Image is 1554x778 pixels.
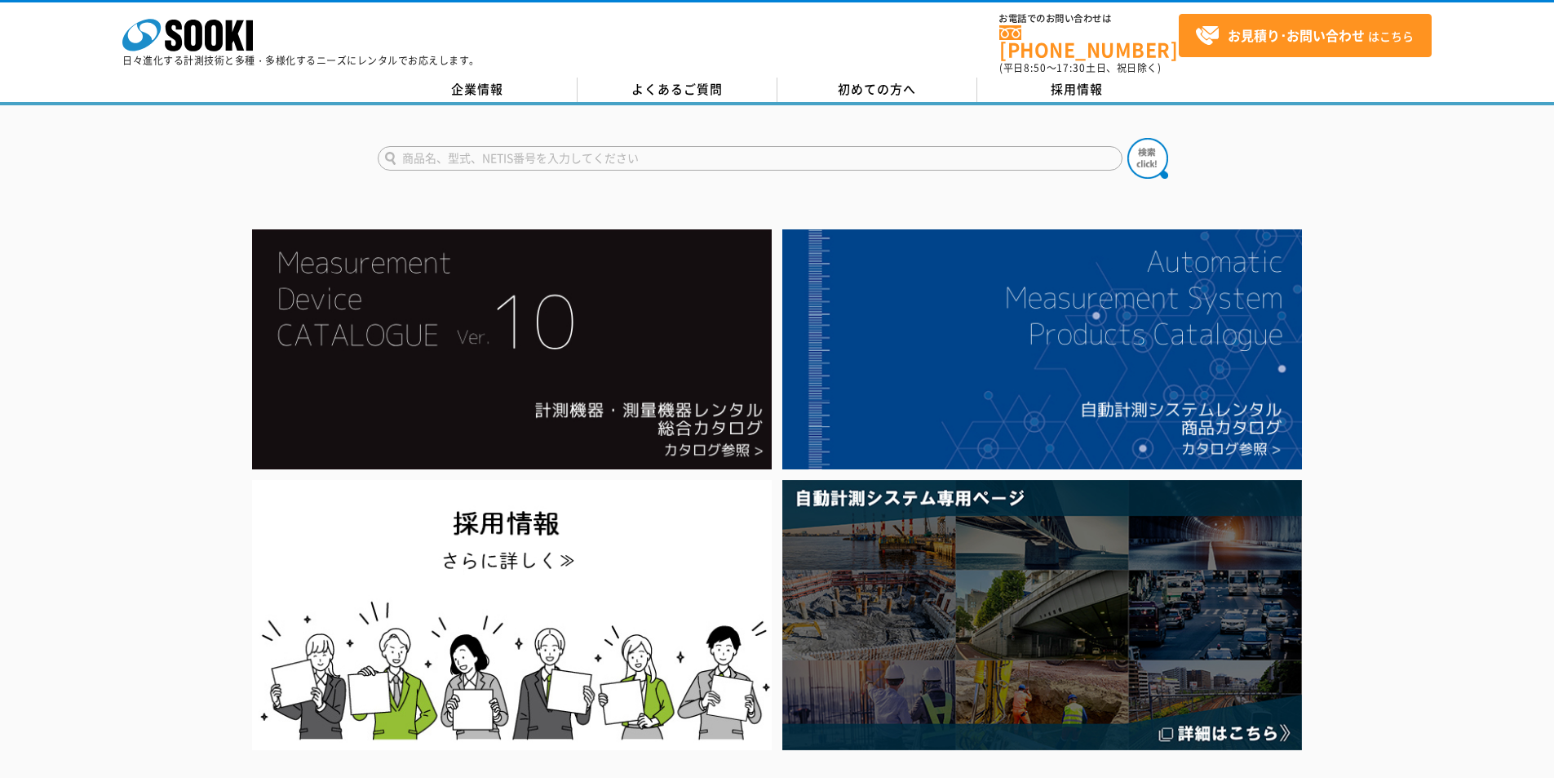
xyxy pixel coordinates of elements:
[578,78,777,102] a: よくあるご質問
[122,56,480,65] p: 日々進化する計測技術と多種・多様化するニーズにレンタルでお応えします。
[838,80,916,98] span: 初めての方へ
[1179,14,1432,57] a: お見積り･お問い合わせはこちら
[999,60,1161,75] span: (平日 ～ 土日、祝日除く)
[999,14,1179,24] span: お電話でのお問い合わせは
[378,78,578,102] a: 企業情報
[1127,138,1168,179] img: btn_search.png
[252,229,772,469] img: Catalog Ver10
[1195,24,1414,48] span: はこちら
[252,480,772,750] img: SOOKI recruit
[378,146,1122,171] input: 商品名、型式、NETIS番号を入力してください
[977,78,1177,102] a: 採用情報
[782,480,1302,750] img: 自動計測システム専用ページ
[1056,60,1086,75] span: 17:30
[777,78,977,102] a: 初めての方へ
[782,229,1302,469] img: 自動計測システムカタログ
[999,25,1179,59] a: [PHONE_NUMBER]
[1228,25,1365,45] strong: お見積り･お問い合わせ
[1024,60,1047,75] span: 8:50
